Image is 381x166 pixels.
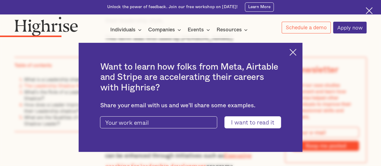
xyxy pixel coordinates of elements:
input: Your work email [100,116,217,128]
div: Companies [148,26,183,33]
img: Highrise logo [14,17,78,36]
form: current-ascender-blog-article-modal-form [100,116,281,128]
a: Learn More [245,2,274,12]
h2: Want to learn how folks from Meta, Airtable and Stripe are accelerating their careers with Highrise? [100,62,281,93]
div: Share your email with us and we'll share some examples. [100,102,281,109]
div: Companies [148,26,175,33]
div: Events [188,26,204,33]
a: Schedule a demo [282,22,331,33]
div: Unlock the power of feedback. Join our free workshop on [DATE]! [107,4,238,10]
div: Events [188,26,212,33]
div: Individuals [110,26,143,33]
div: Resources [216,26,249,33]
div: Resources [216,26,242,33]
img: Cross icon [289,49,296,56]
div: Individuals [110,26,136,33]
input: I want to read it [224,116,281,128]
img: Cross icon [366,7,373,14]
a: Apply now [333,22,367,33]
